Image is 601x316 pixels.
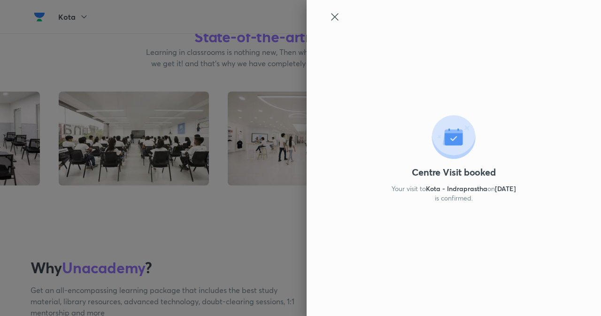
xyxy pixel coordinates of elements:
[495,184,516,193] p: [DATE]
[392,184,426,193] p: Your visit to
[426,184,487,193] p: Kota - Indraprastha
[487,184,495,193] p: on
[412,166,496,178] h4: Centre Visit booked
[435,193,473,203] p: is confirmed.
